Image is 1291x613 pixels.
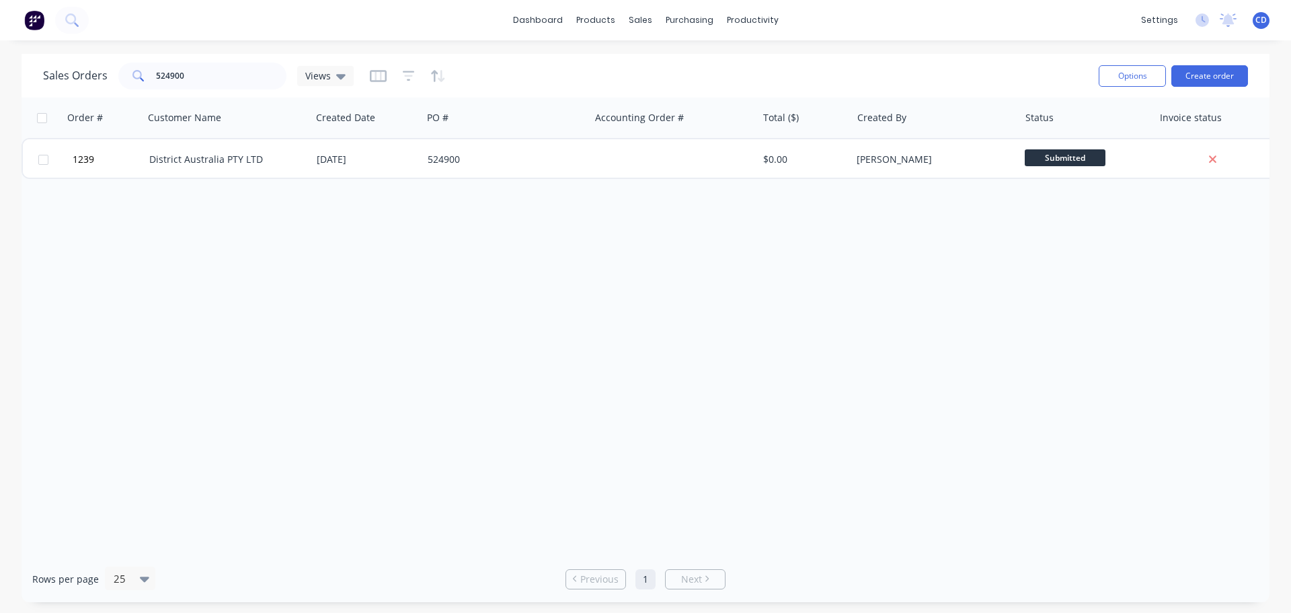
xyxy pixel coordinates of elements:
input: Search... [156,63,287,89]
div: [PERSON_NAME] [857,153,1006,166]
span: Views [305,69,331,83]
div: products [570,10,622,30]
span: Submitted [1025,149,1105,166]
span: CD [1255,14,1267,26]
button: 1239 [69,139,149,180]
div: Total ($) [763,111,799,124]
h1: Sales Orders [43,69,108,82]
span: Previous [580,573,619,586]
div: Accounting Order # [595,111,684,124]
div: PO # [427,111,448,124]
div: productivity [720,10,785,30]
div: Customer Name [148,111,221,124]
img: Factory [24,10,44,30]
button: Options [1099,65,1166,87]
button: Create order [1171,65,1248,87]
span: Next [681,573,702,586]
div: Status [1025,111,1054,124]
div: 524900 [428,153,577,166]
div: District Australia PTY LTD [149,153,299,166]
a: Next page [666,573,725,586]
div: Order # [67,111,103,124]
div: Invoice status [1160,111,1222,124]
span: Rows per page [32,573,99,586]
div: purchasing [659,10,720,30]
div: Created Date [316,111,375,124]
span: 1239 [73,153,94,166]
div: sales [622,10,659,30]
div: settings [1134,10,1185,30]
div: $0.00 [763,153,842,166]
a: Page 1 is your current page [635,569,656,589]
ul: Pagination [560,569,731,589]
a: Previous page [566,573,625,586]
div: [DATE] [317,153,417,166]
div: Created By [857,111,906,124]
a: dashboard [506,10,570,30]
